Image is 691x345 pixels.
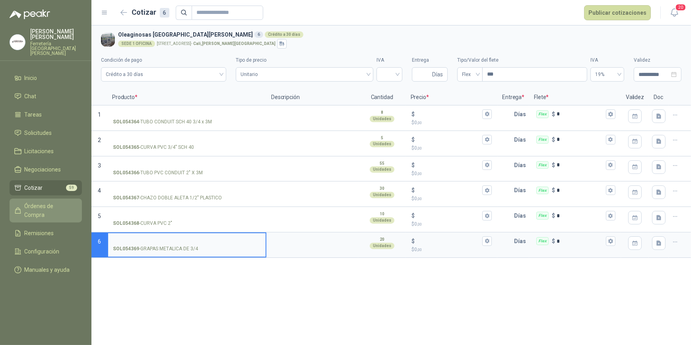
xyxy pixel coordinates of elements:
[370,141,394,147] div: Unidades
[417,146,422,150] span: ,00
[25,110,42,119] span: Tareas
[118,41,155,47] div: SEDE 1 OFICINA
[193,41,276,46] strong: Cali , [PERSON_NAME][GEOGRAPHIC_DATA]
[113,194,139,202] strong: SOL054367
[10,35,25,50] img: Company Logo
[417,121,422,125] span: ,00
[370,116,394,122] div: Unidades
[621,90,649,105] p: Validez
[370,192,394,198] div: Unidades
[10,244,82,259] a: Configuración
[482,160,492,170] button: $$0,00
[113,220,139,227] strong: SOL054368
[482,135,492,144] button: $$0,00
[381,135,383,141] p: 5
[241,68,369,80] span: Unitario
[417,172,422,176] span: ,00
[482,211,492,220] button: $$0,00
[536,136,549,144] div: Flex
[414,145,422,151] span: 0
[25,183,43,192] span: Cotizar
[380,185,384,192] p: 30
[98,162,101,169] span: 3
[557,187,604,193] input: Flex $
[113,118,212,126] p: - TUBO CONDUIT SCH 40 3/4 x 3M
[370,217,394,224] div: Unidades
[457,57,587,64] label: Tipo/Valor del flete
[113,213,261,219] input: SOL054368-CURVA PVC 2"
[590,57,624,64] label: IVA
[132,7,169,18] h2: Cotizar
[552,161,555,170] p: $
[514,182,529,198] p: Días
[113,245,198,253] p: - GRAPAS METALICA DE 3/4
[113,245,139,253] strong: SOL054369
[10,180,82,195] a: Cotizar59
[411,220,492,228] p: $
[370,166,394,173] div: Unidades
[552,110,555,119] p: $
[254,31,263,38] div: 6
[514,157,529,173] p: Días
[552,211,555,220] p: $
[412,57,448,64] label: Entrega
[25,129,52,137] span: Solicitudes
[107,90,266,105] p: Producto
[10,107,82,122] a: Tareas
[113,238,261,244] input: SOL054369-GRAPAS METALICA DE 3/4
[417,197,422,201] span: ,00
[30,29,82,40] p: [PERSON_NAME] [PERSON_NAME]
[417,222,422,226] span: ,00
[536,212,549,220] div: Flex
[411,246,492,253] p: $
[514,132,529,148] p: Días
[25,229,54,238] span: Remisiones
[411,170,492,177] p: $
[416,111,481,117] input: $$0,00
[10,144,82,159] a: Licitaciones
[236,57,374,64] label: Tipo de precio
[557,238,604,244] input: Flex $
[414,171,422,176] span: 0
[529,90,621,105] p: Flete
[606,236,615,246] button: Flex $
[30,41,82,56] p: Ferretería [GEOGRAPHIC_DATA][PERSON_NAME]
[557,213,604,219] input: Flex $
[667,6,681,20] button: 20
[414,221,422,227] span: 0
[416,213,481,219] input: $$0,00
[113,162,261,168] input: SOL054366-TUBO PVC CONDUIT 2" X 3M
[380,160,384,167] p: 55
[380,211,384,217] p: 10
[416,238,481,244] input: $$0,00
[411,161,415,170] p: $
[113,194,222,202] p: - CHAZO DOBLE ALETA 1/2" PLASTICO
[160,8,169,18] div: 6
[377,57,402,64] label: IVA
[552,186,555,195] p: $
[557,136,604,142] input: Flex $
[411,144,492,152] p: $
[10,70,82,86] a: Inicio
[98,213,101,219] span: 5
[10,10,50,19] img: Logo peakr
[98,187,101,194] span: 4
[606,135,615,144] button: Flex $
[432,68,443,81] span: Días
[113,137,261,143] input: SOL054365-CURVA PVC 3/4" SCH 40
[411,135,415,144] p: $
[10,162,82,177] a: Negociaciones
[113,144,139,151] strong: SOL054365
[606,160,615,170] button: Flex $
[10,262,82,277] a: Manuales y ayuda
[482,109,492,119] button: $$0,00
[25,74,37,82] span: Inicio
[606,185,615,195] button: Flex $
[536,110,549,118] div: Flex
[98,238,101,245] span: 6
[552,237,555,246] p: $
[25,202,74,219] span: Órdenes de Compra
[411,211,415,220] p: $
[113,169,203,177] p: - TUBO PVC CONDUIT 2" X 3M
[381,109,383,116] p: 8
